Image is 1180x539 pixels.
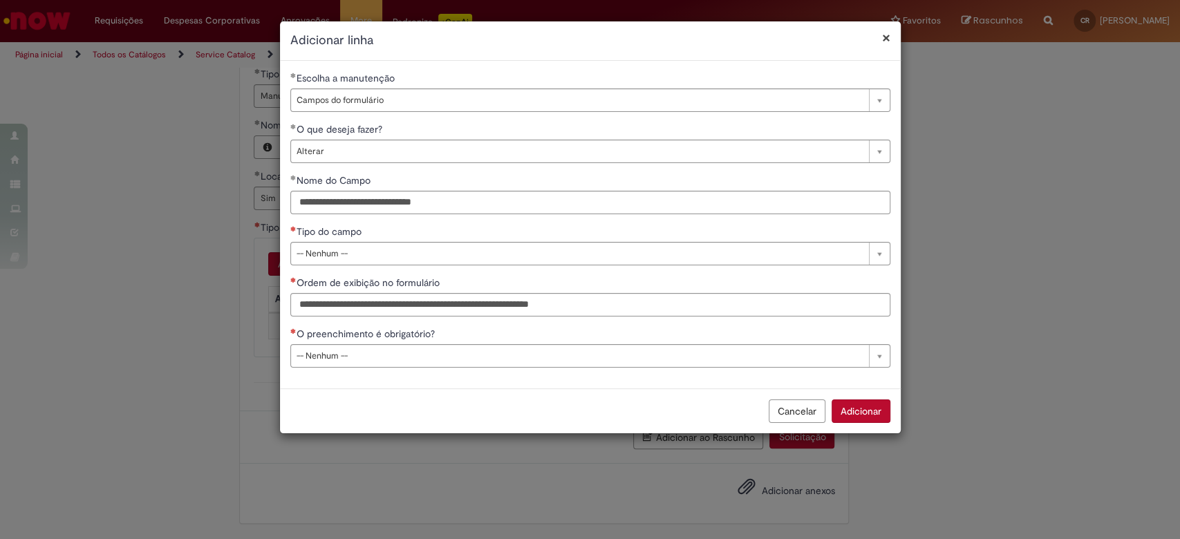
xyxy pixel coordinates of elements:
[297,276,442,289] span: Ordem de exibição no formulário
[290,293,890,316] input: Ordem de exibição no formulário
[297,328,438,340] span: O preenchimento é obrigatório?
[290,175,297,180] span: Obrigatório Preenchido
[832,399,890,423] button: Adicionar
[297,225,364,238] span: Tipo do campo
[290,277,297,283] span: Necessários
[290,73,297,78] span: Obrigatório Preenchido
[290,124,297,129] span: Obrigatório Preenchido
[769,399,825,423] button: Cancelar
[297,123,385,135] span: O que deseja fazer?
[290,226,297,231] span: Necessários
[297,89,862,111] span: Campos do formulário
[297,174,373,187] span: Nome do Campo
[297,72,397,84] span: Escolha a manutenção
[297,243,862,265] span: -- Nenhum --
[882,30,890,45] button: Fechar modal
[297,140,862,162] span: Alterar
[290,32,890,50] h2: Adicionar linha
[290,191,890,214] input: Nome do Campo
[297,345,862,367] span: -- Nenhum --
[290,328,297,334] span: Necessários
